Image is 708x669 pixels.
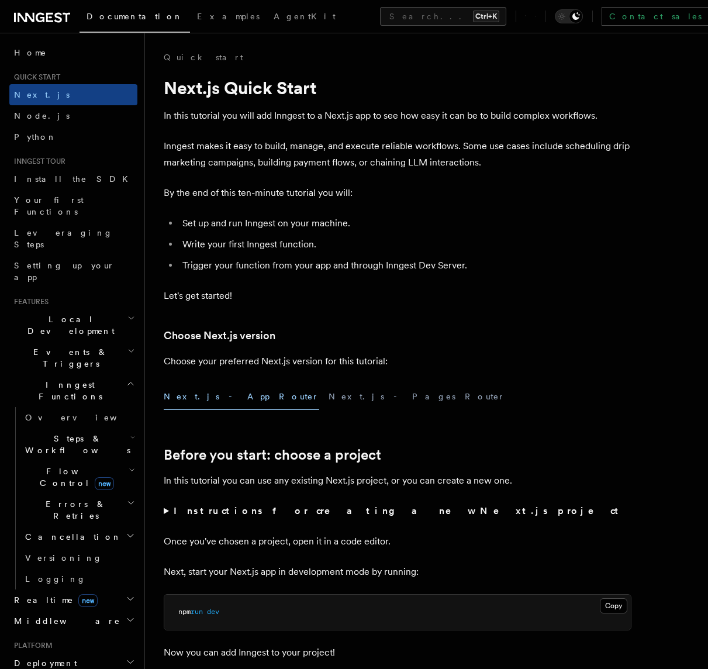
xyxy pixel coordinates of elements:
[164,533,631,550] p: Once you've chosen a project, open it in a code editor.
[380,7,506,26] button: Search...Ctrl+K
[9,84,137,105] a: Next.js
[9,313,127,337] span: Local Development
[179,236,631,253] li: Write your first Inngest function.
[20,526,137,547] button: Cancellation
[9,157,65,166] span: Inngest tour
[178,608,191,616] span: npm
[20,465,129,489] span: Flow Control
[600,598,627,613] button: Copy
[9,589,137,611] button: Realtimenew
[20,531,122,543] span: Cancellation
[164,473,631,489] p: In this tutorial you can use any existing Next.js project, or you can create a new one.
[164,327,275,344] a: Choose Next.js version
[9,374,137,407] button: Inngest Functions
[20,498,127,522] span: Errors & Retries
[9,105,137,126] a: Node.js
[9,657,77,669] span: Deployment
[9,611,137,632] button: Middleware
[164,138,631,171] p: Inngest makes it easy to build, manage, and execute reliable workflows. Some use cases include sc...
[9,297,49,306] span: Features
[164,185,631,201] p: By the end of this ten-minute tutorial you will:
[78,594,98,607] span: new
[20,494,137,526] button: Errors & Retries
[9,189,137,222] a: Your first Functions
[9,641,53,650] span: Platform
[14,228,113,249] span: Leveraging Steps
[9,346,127,370] span: Events & Triggers
[190,4,267,32] a: Examples
[164,564,631,580] p: Next, start your Next.js app in development mode by running:
[164,447,381,463] a: Before you start: choose a project
[9,615,120,627] span: Middleware
[25,574,86,584] span: Logging
[20,461,137,494] button: Flow Controlnew
[9,342,137,374] button: Events & Triggers
[9,42,137,63] a: Home
[164,77,631,98] h1: Next.js Quick Start
[473,11,499,22] kbd: Ctrl+K
[164,384,319,410] button: Next.js - App Router
[80,4,190,33] a: Documentation
[9,594,98,606] span: Realtime
[329,384,505,410] button: Next.js - Pages Router
[9,126,137,147] a: Python
[164,51,243,63] a: Quick start
[14,195,84,216] span: Your first Functions
[207,608,219,616] span: dev
[20,428,137,461] button: Steps & Workflows
[14,111,70,120] span: Node.js
[274,12,336,21] span: AgentKit
[87,12,183,21] span: Documentation
[164,108,631,124] p: In this tutorial you will add Inngest to a Next.js app to see how easy it can be to build complex...
[14,261,115,282] span: Setting up your app
[20,407,137,428] a: Overview
[9,255,137,288] a: Setting up your app
[95,477,114,490] span: new
[9,168,137,189] a: Install the SDK
[14,90,70,99] span: Next.js
[164,288,631,304] p: Let's get started!
[9,222,137,255] a: Leveraging Steps
[164,503,631,519] summary: Instructions for creating a new Next.js project
[9,309,137,342] button: Local Development
[9,73,60,82] span: Quick start
[555,9,583,23] button: Toggle dark mode
[20,568,137,589] a: Logging
[20,547,137,568] a: Versioning
[9,379,126,402] span: Inngest Functions
[174,505,623,516] strong: Instructions for creating a new Next.js project
[267,4,343,32] a: AgentKit
[14,47,47,58] span: Home
[9,407,137,589] div: Inngest Functions
[20,433,130,456] span: Steps & Workflows
[179,257,631,274] li: Trigger your function from your app and through Inngest Dev Server.
[191,608,203,616] span: run
[14,132,57,142] span: Python
[25,553,102,563] span: Versioning
[164,353,631,370] p: Choose your preferred Next.js version for this tutorial:
[25,413,146,422] span: Overview
[164,644,631,661] p: Now you can add Inngest to your project!
[14,174,135,184] span: Install the SDK
[197,12,260,21] span: Examples
[179,215,631,232] li: Set up and run Inngest on your machine.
